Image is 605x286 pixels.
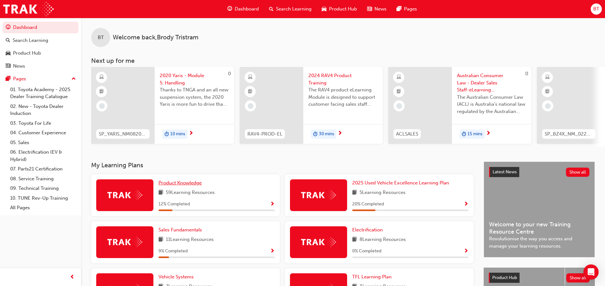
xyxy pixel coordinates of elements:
[8,164,78,174] a: 07. Parts21 Certification
[3,73,78,85] button: Pages
[489,167,589,177] a: Latest NewsShow all
[3,20,78,73] button: DashboardSearch LearningProduct HubNews
[8,102,78,118] a: 02. New - Toyota Dealer Induction
[270,202,275,207] span: Show Progress
[593,5,599,13] span: BT
[352,236,357,244] span: book-icon
[99,73,104,82] span: learningResourceType_ELEARNING-icon
[158,273,196,281] a: Vehicle Systems
[160,72,229,86] span: 2020 Yaris - Module 5: Handling
[248,73,252,82] span: learningResourceType_ELEARNING-icon
[264,3,317,16] a: search-iconSearch Learning
[71,75,76,83] span: up-icon
[13,50,41,57] div: Product Hub
[566,273,590,283] button: Show all
[70,273,75,281] span: prev-icon
[492,275,517,280] span: Product Hub
[493,169,517,175] span: Latest News
[583,264,599,280] div: Open Intercom Messenger
[352,274,392,280] span: TFL Learning Plan
[484,162,595,257] a: Latest NewsShow allWelcome to your new Training Resource CentreRevolutionise the way you access a...
[464,200,468,208] button: Show Progress
[158,180,202,186] span: Product Knowledge
[227,5,232,13] span: guage-icon
[566,168,590,177] button: Show all
[319,130,334,138] span: 30 mins
[269,5,273,13] span: search-icon
[308,86,378,108] span: The RAV4 product eLearning Module is designed to support customer facing sales staff with introdu...
[166,236,214,244] span: 11 Learning Resources
[270,249,275,254] span: Show Progress
[3,22,78,33] a: Dashboard
[91,67,234,144] a: 0SP_YARIS_NM0820_EL_052020 Yaris - Module 5: HandlingThanks to TNGA and an all new suspension sys...
[313,130,318,138] span: duration-icon
[158,189,163,197] span: book-icon
[3,2,54,16] img: Trak
[352,273,394,281] a: TFL Learning Plan
[6,25,10,30] span: guage-icon
[367,5,372,13] span: news-icon
[8,174,78,184] a: 08. Service Training
[317,3,362,16] a: car-iconProduct Hub
[98,34,104,41] span: BT
[158,248,188,255] span: 9 % Completed
[222,3,264,16] a: guage-iconDashboard
[352,179,452,187] a: 2025 Used Vehicle Excellence Learning Plan
[464,249,468,254] span: Show Progress
[99,88,104,96] span: booktick-icon
[158,274,194,280] span: Vehicle Systems
[248,88,252,96] span: booktick-icon
[8,203,78,213] a: All Pages
[545,103,551,109] span: learningRecordVerb_NONE-icon
[158,226,205,234] a: Sales Fundamentals
[8,138,78,148] a: 05. Sales
[6,63,10,69] span: news-icon
[352,180,449,186] span: 2025 Used Vehicle Excellence Learning Plan
[276,5,312,13] span: Search Learning
[189,131,193,136] span: next-icon
[404,5,417,13] span: Pages
[464,202,468,207] span: Show Progress
[329,5,357,13] span: Product Hub
[8,128,78,138] a: 04. Customer Experience
[352,227,383,233] span: Electrification
[489,235,589,249] span: Revolutionise the way you access and manage your learning resources.
[166,189,215,197] span: 59 Learning Resources
[8,85,78,102] a: 01. Toyota Academy - 2025 Dealer Training Catalogue
[396,130,418,138] span: ACLSALES
[545,73,550,82] span: learningResourceType_ELEARNING-icon
[464,247,468,255] button: Show Progress
[591,3,602,15] button: BT
[165,130,169,138] span: duration-icon
[247,130,282,138] span: RAV4-PROD-EL
[235,5,259,13] span: Dashboard
[13,75,26,83] div: Pages
[397,5,401,13] span: pages-icon
[360,189,406,197] span: 5 Learning Resources
[13,63,25,70] div: News
[308,72,378,86] span: 2024 RAV4 Product Training
[301,190,336,200] img: Trak
[3,60,78,72] a: News
[352,226,385,234] a: Electrification
[81,57,605,64] h3: Next up for me
[360,236,406,244] span: 8 Learning Resources
[489,221,589,235] span: Welcome to your new Training Resource Centre
[545,130,593,138] span: SP_BZ4X_NM_0224_EL01
[107,190,142,200] img: Trak
[158,236,163,244] span: book-icon
[8,183,78,193] a: 09. Technical Training
[3,47,78,59] a: Product Hub
[545,88,550,96] span: booktick-icon
[489,273,590,283] a: Product HubShow all
[362,3,392,16] a: news-iconNews
[240,67,383,144] a: RAV4-PROD-EL2024 RAV4 Product TrainingThe RAV4 product eLearning Module is designed to support cu...
[91,162,474,169] h3: My Learning Plans
[388,67,531,144] a: 0ACLSALESAustralian Consumer Law - Dealer Sales Staff-eLearning moduleThe Australian Consumer Law...
[322,5,326,13] span: car-icon
[338,131,342,136] span: next-icon
[457,72,526,94] span: Australian Consumer Law - Dealer Sales Staff-eLearning module
[6,76,10,82] span: pages-icon
[352,248,381,255] span: 0 % Completed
